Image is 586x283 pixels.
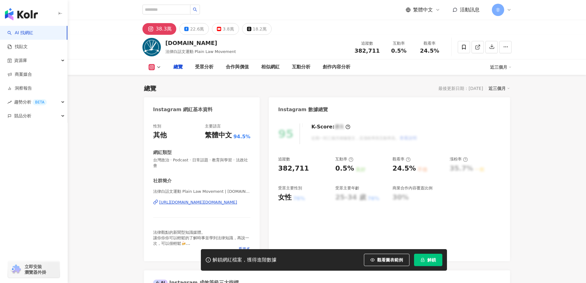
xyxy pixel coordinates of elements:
img: KOL Avatar [142,38,161,56]
div: 24.5% [393,164,416,173]
div: 受眾分析 [195,63,213,71]
div: K-Score : [311,123,350,130]
div: 互動分析 [292,63,310,71]
span: 0.5% [391,48,407,54]
div: Instagram 數據總覽 [278,106,328,113]
span: rise [7,100,12,104]
span: 非 [496,6,500,13]
span: search [193,7,197,12]
span: 活動訊息 [460,7,480,13]
button: 18.2萬 [242,23,272,35]
span: 觀看圖表範例 [377,257,403,262]
div: 近三個月 [488,84,510,92]
div: 觀看率 [418,40,441,46]
div: 受眾主要性別 [278,185,302,191]
div: 漲粉率 [450,156,468,162]
div: 商業合作內容覆蓋比例 [393,185,433,191]
button: 22.6萬 [179,23,209,35]
div: 總覽 [173,63,183,71]
a: 找貼文 [7,44,28,50]
div: 受眾主要年齡 [335,185,359,191]
span: 台灣政治 · Podcast · 日常話題 · 教育與學習 · 法政社會 [153,157,251,168]
img: chrome extension [10,265,22,274]
div: 追蹤數 [278,156,290,162]
a: [URL][DOMAIN_NAME][DOMAIN_NAME] [153,200,251,205]
div: 22.6萬 [190,25,204,33]
div: 解鎖網紅檔案，獲得進階數據 [213,257,277,263]
button: 38.3萬 [142,23,177,35]
span: 競品分析 [14,109,31,123]
div: 38.3萬 [156,25,172,33]
div: 繁體中文 [205,131,232,140]
div: 社群簡介 [153,178,172,184]
span: 382,711 [355,47,380,54]
span: 法律觀點的新聞型知識媒體。 讓你你你可以輕鬆的了解時事並學到法律知識，再說一次，可以很輕鬆🍻 任何邀約合作請來信，傳訊息會收不到📧 [153,230,249,252]
div: [URL][DOMAIN_NAME][DOMAIN_NAME] [159,200,237,205]
div: 女性 [278,193,292,202]
button: 觀看圖表範例 [364,254,409,266]
div: 其他 [153,131,167,140]
a: 商案媒合 [7,71,32,78]
span: 24.5% [420,48,439,54]
div: 最後更新日期：[DATE] [438,86,483,91]
button: 解鎖 [414,254,442,266]
div: BETA [33,99,47,105]
div: 近三個月 [490,62,512,72]
span: 94.5% [233,133,251,140]
div: 相似網紅 [261,63,280,71]
div: 0.5% [335,164,354,173]
img: logo [5,8,38,20]
span: 繁體中文 [413,6,433,13]
div: 觀看率 [393,156,411,162]
div: 互動率 [387,40,411,46]
a: chrome extension立即安裝 瀏覽器外掛 [8,261,60,278]
div: Instagram 網紅基本資料 [153,106,213,113]
span: lock [421,258,425,262]
button: 3.8萬 [212,23,239,35]
a: searchAI 找網紅 [7,30,33,36]
span: 看更多 [238,246,250,252]
div: 追蹤數 [355,40,380,46]
div: 互動率 [335,156,353,162]
div: 382,711 [278,164,309,173]
div: 18.2萬 [253,25,267,33]
span: 法律白話文運動 Plain Law Movement | [DOMAIN_NAME] [153,189,251,194]
div: 3.8萬 [223,25,234,33]
div: [DOMAIN_NAME] [165,39,236,47]
span: 趨勢分析 [14,95,47,109]
div: 主要語言 [205,123,221,129]
div: 總覽 [144,84,156,93]
span: 法律白話文運動 Plain Law Movement [165,49,236,54]
span: 資源庫 [14,54,27,67]
a: 洞察報告 [7,85,32,91]
div: 性別 [153,123,161,129]
span: 立即安裝 瀏覽器外掛 [25,264,46,275]
div: 網紅類型 [153,149,172,156]
span: 解鎖 [427,257,436,262]
div: 合作與價值 [226,63,249,71]
div: 創作內容分析 [323,63,350,71]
